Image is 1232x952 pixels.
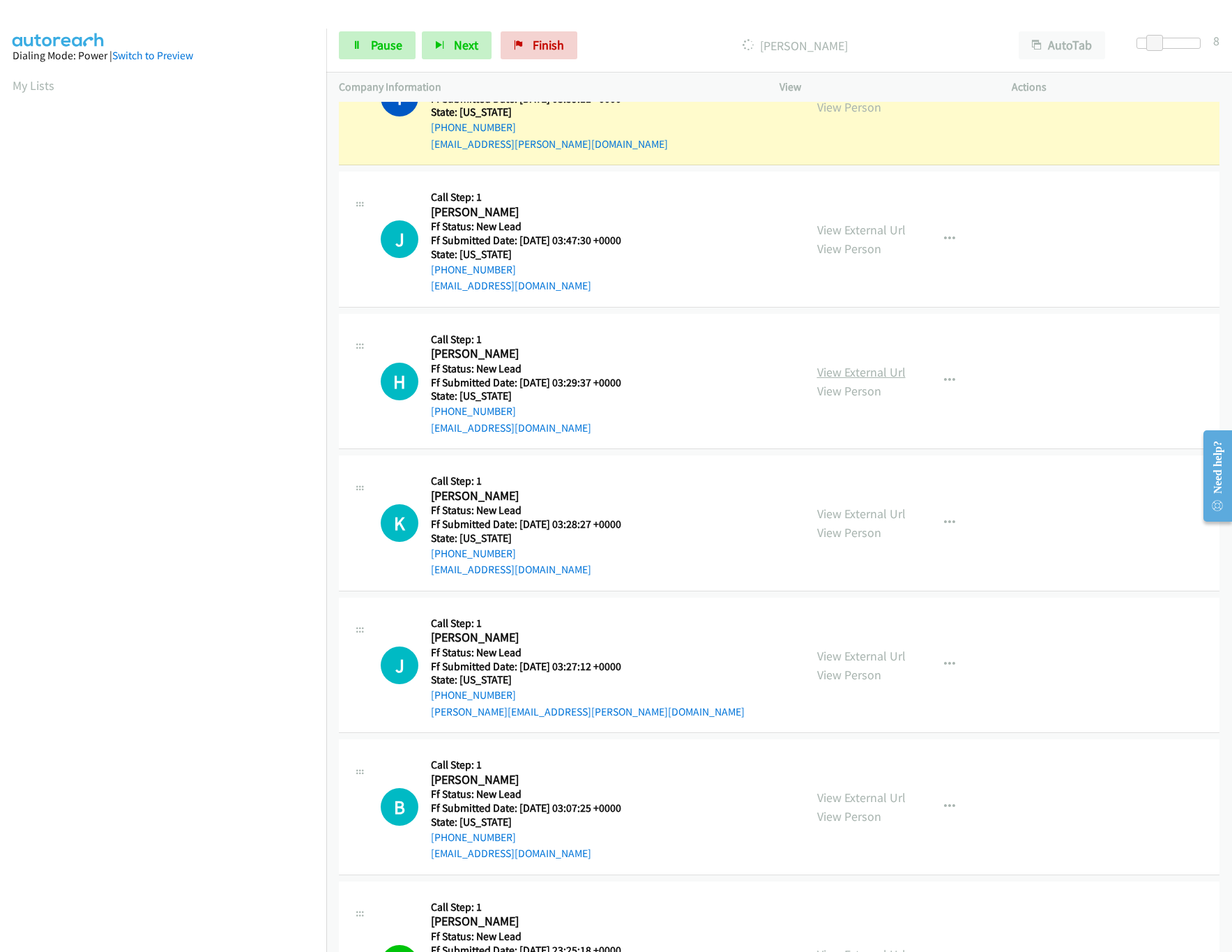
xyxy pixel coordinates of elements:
[431,204,639,220] h2: [PERSON_NAME]
[431,772,639,788] h2: [PERSON_NAME]
[431,421,591,435] a: [EMAIL_ADDRESS][DOMAIN_NAME]
[817,667,881,683] a: View Person
[381,504,418,542] h1: K
[431,617,745,630] h5: Call Step: 1
[1012,79,1219,96] p: Actions
[381,647,418,684] h1: J
[431,930,639,944] h5: Ff Status: New Lead
[431,234,639,248] h5: Ff Submitted Date: [DATE] 03:47:30 +0000
[454,37,478,53] span: Next
[381,363,418,400] div: The call is yet to be attempted
[112,49,193,62] a: Switch to Preview
[339,31,416,59] a: Pause
[431,263,516,276] a: [PHONE_NUMBER]
[381,220,418,258] div: The call is yet to be attempted
[431,190,639,204] h5: Call Step: 1
[817,241,881,257] a: View Person
[13,77,54,93] a: My Lists
[431,405,516,418] a: [PHONE_NUMBER]
[431,220,639,234] h5: Ff Status: New Lead
[431,517,639,531] h5: Ff Submitted Date: [DATE] 03:28:27 +0000
[431,333,639,347] h5: Call Step: 1
[779,79,987,96] p: View
[431,504,639,517] h5: Ff Status: New Lead
[431,705,745,718] a: [PERSON_NAME][EMAIL_ADDRESS][PERSON_NAME][DOMAIN_NAME]
[431,563,591,576] a: [EMAIL_ADDRESS][DOMAIN_NAME]
[13,47,314,64] div: Dialing Mode: Power |
[431,121,516,134] a: [PHONE_NUMBER]
[431,847,591,860] a: [EMAIL_ADDRESS][DOMAIN_NAME]
[817,222,906,238] a: View External Url
[381,220,418,258] h1: J
[431,688,516,702] a: [PHONE_NUMBER]
[596,36,994,55] p: [PERSON_NAME]
[381,788,418,826] div: The call is yet to be attempted
[431,389,639,403] h5: State: [US_STATE]
[431,346,639,362] h2: [PERSON_NAME]
[1019,31,1105,59] button: AutoTab
[431,488,639,504] h2: [PERSON_NAME]
[431,758,639,772] h5: Call Step: 1
[431,105,668,119] h5: State: [US_STATE]
[381,647,418,684] div: The call is yet to be attempted
[371,37,402,53] span: Pause
[817,99,881,115] a: View Person
[431,660,745,674] h5: Ff Submitted Date: [DATE] 03:27:12 +0000
[381,788,418,826] h1: B
[817,808,881,824] a: View Person
[381,363,418,400] h1: H
[431,137,668,151] a: [EMAIL_ADDRESS][PERSON_NAME][DOMAIN_NAME]
[431,547,516,560] a: [PHONE_NUMBER]
[1192,421,1232,531] iframe: Resource Center
[431,362,639,376] h5: Ff Status: New Lead
[381,504,418,542] div: The call is yet to be attempted
[431,376,639,390] h5: Ff Submitted Date: [DATE] 03:29:37 +0000
[817,506,906,522] a: View External Url
[431,787,639,801] h5: Ff Status: New Lead
[1213,31,1219,50] div: 8
[431,248,639,262] h5: State: [US_STATE]
[13,107,326,770] iframe: Dialpad
[431,646,745,660] h5: Ff Status: New Lead
[501,31,577,59] a: Finish
[431,900,639,914] h5: Call Step: 1
[817,364,906,380] a: View External Url
[431,630,639,646] h2: [PERSON_NAME]
[431,801,639,815] h5: Ff Submitted Date: [DATE] 03:07:25 +0000
[431,831,516,844] a: [PHONE_NUMBER]
[431,673,745,687] h5: State: [US_STATE]
[817,524,881,541] a: View Person
[817,383,881,399] a: View Person
[431,474,639,488] h5: Call Step: 1
[533,37,564,53] span: Finish
[431,279,591,292] a: [EMAIL_ADDRESS][DOMAIN_NAME]
[817,648,906,664] a: View External Url
[431,531,639,545] h5: State: [US_STATE]
[431,815,639,829] h5: State: [US_STATE]
[431,914,639,930] h2: [PERSON_NAME]
[817,789,906,806] a: View External Url
[339,79,754,96] p: Company Information
[422,31,492,59] button: Next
